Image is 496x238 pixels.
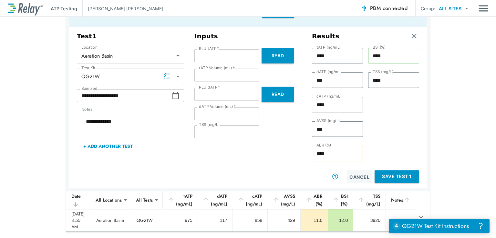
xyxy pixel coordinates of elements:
img: Connected Icon [361,5,367,12]
div: 858 [238,217,262,224]
div: 12.0 [333,217,348,224]
div: 3920 [358,217,380,224]
button: Main menu [479,2,488,14]
h3: Inputs [194,32,302,40]
label: Notes [81,107,92,112]
div: [DATE] 8:55 AM [71,211,86,230]
label: ABR (%) [316,143,331,148]
label: tATP Volume (mL) [199,66,235,70]
div: 429 [273,217,295,224]
div: All Tests [131,194,157,206]
iframe: Resource center [389,219,490,233]
div: 117 [203,217,227,224]
div: QG21W [77,70,184,83]
label: dATP Volume (mL) [199,104,236,109]
div: dATP (ng/mL) [203,192,227,208]
div: cATP (ng/mL) [238,192,262,208]
div: tATP (ng/mL) [168,192,192,208]
p: [PERSON_NAME] [PERSON_NAME] [88,5,163,12]
button: expand row [416,212,427,223]
label: BSI (%) [373,45,386,50]
button: Read [262,87,294,102]
button: Cancel [347,170,372,183]
button: PBM connected [358,2,410,15]
label: Location [81,45,98,50]
label: RLU dATP [199,85,220,90]
label: tATP (ng/mL) [316,45,341,50]
td: QG21W [131,209,163,231]
label: RLU tATP [199,46,219,51]
img: Drawer Icon [479,2,488,14]
button: + Add Another Test [77,138,139,154]
div: Notes [391,196,410,204]
div: All Locations [91,194,126,206]
div: 11.0 [306,217,323,224]
table: sticky table [66,191,430,232]
label: Sampled [81,86,98,91]
span: PBM [370,4,408,13]
td: Aeration Basin [91,209,131,231]
label: dATP (ng/mL) [316,70,342,74]
input: Choose date, selected date is Oct 14, 2025 [77,89,172,102]
h3: Test 1 [77,32,184,40]
p: Group: [421,5,435,12]
div: 975 [168,217,192,224]
label: Test Kit [81,66,96,70]
label: cATP (ng/mL) [316,94,342,99]
div: Aeration Basin [77,49,184,62]
img: Remove [411,33,418,39]
img: LuminUltra Relay [8,2,43,15]
button: Read [262,48,294,63]
span: connected [383,5,408,12]
div: BSI (%) [333,192,348,208]
div: TSS (mg/L) [358,192,380,208]
div: ABR (%) [305,192,323,208]
button: Save Test 1 [375,170,419,183]
h3: Results [312,32,339,40]
div: AVSS (mg/L) [273,192,295,208]
th: Date [66,191,91,209]
label: TSS (mg/L) [199,122,220,127]
label: AVSS (mg/L) [316,119,340,123]
label: TSS (mg/L) [373,70,394,74]
p: ATP Testing [51,5,77,12]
